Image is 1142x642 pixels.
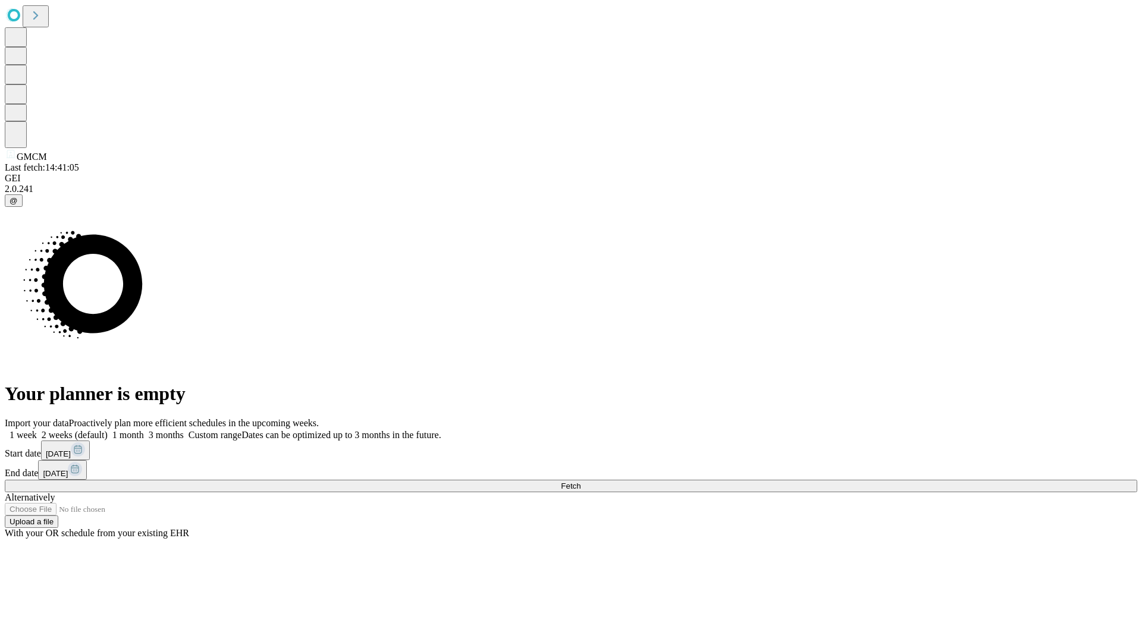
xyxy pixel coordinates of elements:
[5,184,1137,194] div: 2.0.241
[5,460,1137,480] div: End date
[10,196,18,205] span: @
[5,418,69,428] span: Import your data
[69,418,319,428] span: Proactively plan more efficient schedules in the upcoming weeks.
[5,480,1137,492] button: Fetch
[561,481,581,490] span: Fetch
[5,162,79,172] span: Last fetch: 14:41:05
[41,440,90,460] button: [DATE]
[43,469,68,478] span: [DATE]
[149,430,184,440] span: 3 months
[189,430,241,440] span: Custom range
[46,449,71,458] span: [DATE]
[5,173,1137,184] div: GEI
[5,383,1137,405] h1: Your planner is empty
[42,430,108,440] span: 2 weeks (default)
[112,430,144,440] span: 1 month
[5,492,55,502] span: Alternatively
[10,430,37,440] span: 1 week
[5,194,23,207] button: @
[5,528,189,538] span: With your OR schedule from your existing EHR
[5,440,1137,460] div: Start date
[38,460,87,480] button: [DATE]
[5,515,58,528] button: Upload a file
[17,152,47,162] span: GMCM
[241,430,441,440] span: Dates can be optimized up to 3 months in the future.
